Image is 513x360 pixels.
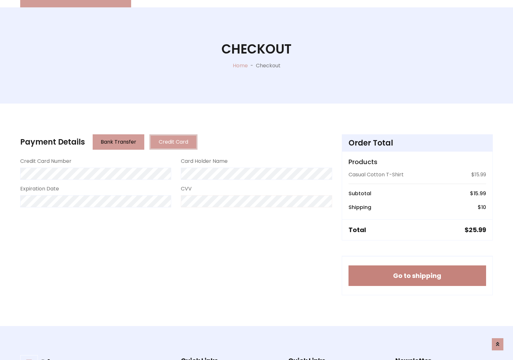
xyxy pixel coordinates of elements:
[20,138,85,147] h4: Payment Details
[20,185,59,193] label: Expiration Date
[233,62,248,69] a: Home
[349,171,404,179] p: Casual Cotton T-Shirt
[474,190,486,197] span: 15.99
[181,185,192,193] label: CVV
[181,157,228,165] label: Card Holder Name
[349,158,486,166] h5: Products
[149,134,198,150] button: Credit Card
[469,225,486,234] span: 25.99
[349,204,371,210] h6: Shipping
[349,138,486,148] h4: Order Total
[478,204,486,210] h6: $
[471,171,486,179] p: $15.99
[93,134,144,150] button: Bank Transfer
[349,226,366,234] h5: Total
[349,190,371,197] h6: Subtotal
[248,62,256,70] p: -
[20,157,71,165] label: Credit Card Number
[465,226,486,234] h5: $
[256,62,281,70] p: Checkout
[222,41,291,57] h1: Checkout
[470,190,486,197] h6: $
[349,265,486,286] button: Go to shipping
[481,204,486,211] span: 10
